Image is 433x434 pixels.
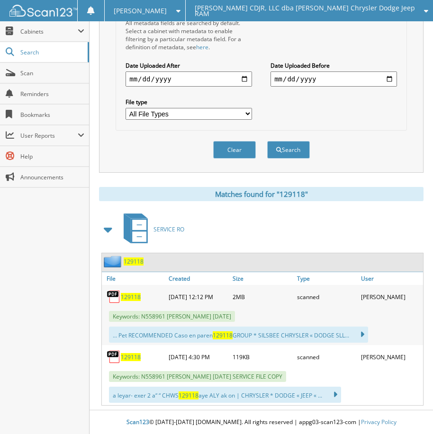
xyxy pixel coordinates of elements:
div: [PERSON_NAME] [359,347,423,366]
a: Created [166,272,231,285]
a: Privacy Policy [361,418,397,426]
a: here [196,43,208,51]
a: File [102,272,166,285]
iframe: Chat Widget [386,389,433,434]
span: [PERSON_NAME] [114,8,167,14]
img: scan123-logo-white.svg [9,5,77,17]
div: ... Pet RECOMMENDED Caso en paren GROUP * SILSBEE CHRYSLER « DODGE SLL... [109,327,368,343]
div: All metadata fields are searched by default. Select a cabinet with metadata to enable filtering b... [126,19,252,51]
span: 129118 [179,391,198,399]
span: Help [20,152,84,160]
span: User Reports [20,132,78,140]
a: Size [230,272,295,285]
label: File type [126,98,252,106]
span: Keywords: N558961 [PERSON_NAME] [DATE] SERVICE FILE COPY [109,371,286,382]
div: Matches found for "129118" [99,187,424,201]
div: 2MB [230,287,295,306]
span: [PERSON_NAME] CDJR, LLC dba [PERSON_NAME] Chrysler Dodge Jeep RAM [195,5,415,17]
div: [DATE] 4:30 PM [166,347,231,366]
a: Type [295,272,359,285]
span: Scan [20,69,84,77]
div: [PERSON_NAME] [359,287,423,306]
div: © [DATE]-[DATE] [DOMAIN_NAME]. All rights reserved | appg03-scan123-com | [90,411,433,434]
a: SERVICE RO [118,211,184,248]
span: Keywords: N558961 [PERSON_NAME] [DATE] [109,311,235,322]
div: scanned [295,287,359,306]
span: 129118 [213,331,233,339]
label: Date Uploaded After [126,62,252,70]
button: Search [267,141,310,159]
span: Reminders [20,90,84,98]
div: [DATE] 12:12 PM [166,287,231,306]
span: Bookmarks [20,111,84,119]
img: folder2.png [104,256,124,267]
div: 119KB [230,347,295,366]
span: Scan123 [126,418,149,426]
input: end [271,71,397,87]
img: PDF.png [107,290,121,304]
label: Date Uploaded Before [271,62,397,70]
span: SERVICE RO [153,225,184,233]
div: scanned [295,347,359,366]
a: 129118 [124,257,144,266]
input: start [126,71,252,87]
span: Announcements [20,173,84,181]
button: Clear [213,141,256,159]
img: PDF.png [107,350,121,364]
a: 129118 [121,353,141,361]
div: a leyar- exer 2 a“ “ CHWS aye ALY ak on | CHRYSLER * DODGE « JEEP « ... [109,387,341,403]
span: Search [20,48,83,56]
a: User [359,272,423,285]
span: Cabinets [20,27,78,35]
a: 129118 [121,293,141,301]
